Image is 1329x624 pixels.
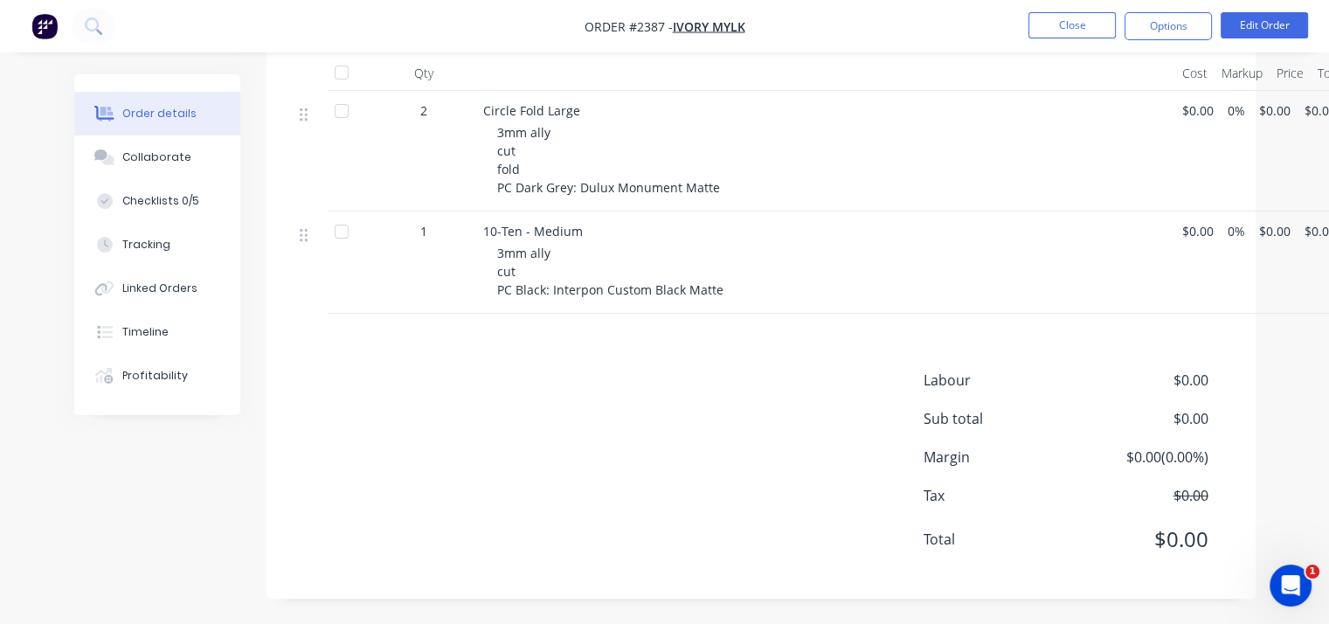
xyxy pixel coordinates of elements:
div: Price [1270,56,1311,91]
span: $0.00 [1182,101,1214,120]
span: Margin [924,447,1079,468]
div: Linked Orders [122,281,197,296]
div: Profitability [122,368,188,384]
button: Checklists 0/5 [74,179,240,223]
img: Factory [31,13,58,39]
iframe: Intercom live chat [1270,565,1312,607]
div: Order details [122,106,197,121]
span: Sub total [924,408,1079,429]
span: Circle Fold Large [483,102,580,119]
span: $0.00 [1182,222,1214,240]
button: Options [1125,12,1212,40]
span: Order #2387 - [585,18,673,35]
div: Markup [1215,56,1270,91]
div: Qty [371,56,476,91]
button: Timeline [74,310,240,354]
span: 3mm ally cut PC Black: Interpon Custom Black Matte [497,245,723,298]
div: Checklists 0/5 [122,193,199,209]
a: Ivory Mylk [673,18,745,35]
span: $0.00 [1078,523,1208,555]
span: 0% [1228,222,1245,240]
span: 10-Ten - Medium [483,223,583,239]
span: Tax [924,485,1079,506]
button: Order details [74,92,240,135]
div: Cost [1175,56,1215,91]
span: 1 [420,222,427,240]
button: Profitability [74,354,240,398]
span: $0.00 ( 0.00 %) [1078,447,1208,468]
div: Timeline [122,324,169,340]
span: Total [924,529,1079,550]
span: 2 [420,101,427,120]
div: Collaborate [122,149,191,165]
span: $0.00 [1259,222,1291,240]
span: $0.00 [1078,408,1208,429]
button: Linked Orders [74,267,240,310]
div: Tracking [122,237,170,253]
span: 0% [1228,101,1245,120]
span: Labour [924,370,1079,391]
span: 1 [1305,565,1319,579]
button: Edit Order [1221,12,1308,38]
span: $0.00 [1078,370,1208,391]
span: $0.00 [1259,101,1291,120]
button: Close [1028,12,1116,38]
button: Collaborate [74,135,240,179]
span: 3mm ally cut fold PC Dark Grey: Dulux Monument Matte [497,124,720,196]
span: $0.00 [1078,485,1208,506]
button: Tracking [74,223,240,267]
